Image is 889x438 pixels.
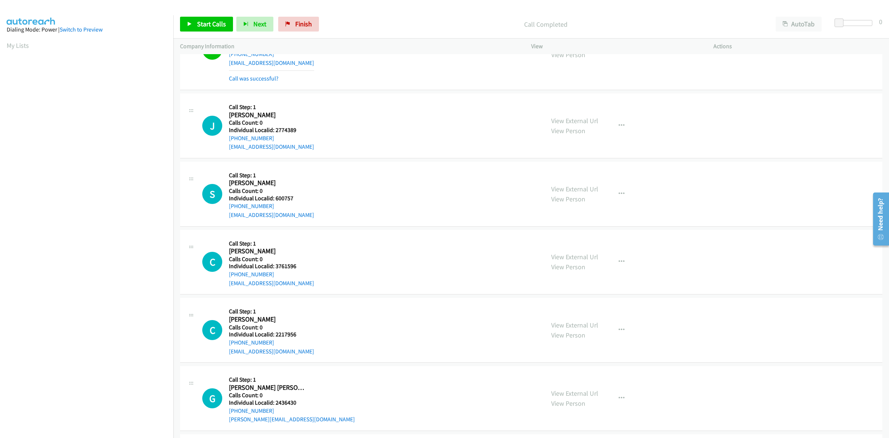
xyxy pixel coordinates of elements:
div: The call is yet to be attempted [202,184,222,204]
a: [PHONE_NUMBER] [229,202,274,210]
div: The call is yet to be attempted [202,388,222,408]
a: [PERSON_NAME][EMAIL_ADDRESS][DOMAIN_NAME] [229,416,355,423]
h5: Individual Localid: 600757 [229,195,314,202]
a: [EMAIL_ADDRESS][DOMAIN_NAME] [229,143,314,150]
span: Next [253,20,266,28]
a: [PHONE_NUMBER] [229,407,274,414]
a: Call was successful? [229,75,279,82]
a: [EMAIL_ADDRESS][DOMAIN_NAME] [229,348,314,355]
h5: Individual Localid: 2217956 [229,331,314,338]
h5: Call Step: 1 [229,240,314,247]
p: Actions [713,42,882,51]
button: AutoTab [776,17,822,32]
div: The call is yet to be attempted [202,320,222,340]
button: Next [236,17,273,32]
p: Call Completed [329,19,762,29]
a: View Person [551,263,585,271]
div: Delay between calls (in seconds) [838,20,872,26]
a: View Person [551,331,585,339]
h5: Calls Count: 0 [229,256,314,263]
h5: Calls Count: 0 [229,392,355,399]
div: The call is yet to be attempted [202,252,222,272]
a: View Person [551,195,585,203]
h2: [PERSON_NAME] [229,247,305,256]
h5: Call Step: 1 [229,172,314,179]
a: [PHONE_NUMBER] [229,271,274,278]
h5: Individual Localid: 2436430 [229,399,355,406]
a: [PHONE_NUMBER] [229,50,274,57]
span: Start Calls [197,20,226,28]
h2: [PERSON_NAME] [PERSON_NAME] [229,383,305,392]
a: View External Url [551,116,598,125]
h5: Call Step: 1 [229,103,314,111]
a: My Lists [7,41,29,50]
div: 0 [879,17,882,27]
h2: [PERSON_NAME] [229,179,305,187]
a: View External Url [551,253,598,261]
h2: [PERSON_NAME] [229,315,305,324]
h5: Calls Count: 0 [229,119,314,126]
h5: Calls Count: 0 [229,187,314,195]
a: View External Url [551,389,598,398]
p: View [531,42,700,51]
a: [EMAIL_ADDRESS][DOMAIN_NAME] [229,59,314,66]
h1: C [202,252,222,272]
h5: Calls Count: 0 [229,324,314,331]
a: Finish [278,17,319,32]
h1: G [202,388,222,408]
h5: Call Step: 1 [229,308,314,315]
h2: [PERSON_NAME] [229,111,305,119]
div: The call is yet to be attempted [202,116,222,136]
a: View External Url [551,321,598,329]
a: [EMAIL_ADDRESS][DOMAIN_NAME] [229,280,314,287]
a: View Person [551,50,585,59]
a: [PHONE_NUMBER] [229,339,274,346]
p: Company Information [180,42,518,51]
h5: Individual Localid: 3761596 [229,263,314,270]
iframe: Resource Center [868,190,889,248]
a: View Person [551,126,585,135]
h1: S [202,184,222,204]
iframe: Dialpad [7,57,173,409]
h1: J [202,116,222,136]
a: Start Calls [180,17,233,32]
h5: Individual Localid: 2774389 [229,126,314,134]
h5: Call Step: 1 [229,376,355,383]
span: Finish [295,20,312,28]
div: Dialing Mode: Power | [7,25,167,34]
a: [EMAIL_ADDRESS][DOMAIN_NAME] [229,211,314,218]
h1: C [202,320,222,340]
a: View External Url [551,185,598,193]
a: View Person [551,399,585,408]
a: [PHONE_NUMBER] [229,135,274,142]
a: Switch to Preview [60,26,103,33]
